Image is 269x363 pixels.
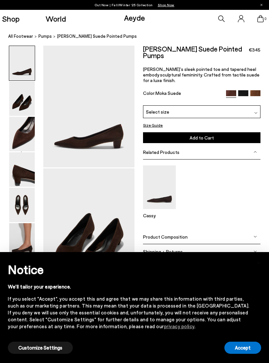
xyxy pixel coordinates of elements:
[8,295,251,330] div: If you select "Accept", you accept this and agree that we may share this information with third p...
[256,257,261,267] span: ×
[164,323,195,329] a: privacy policy
[8,342,73,354] button: Customize Settings
[251,254,266,270] button: Close this notice
[224,342,261,354] button: Accept
[8,283,251,290] div: We'll tailor your experience.
[8,261,251,278] h2: Notice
